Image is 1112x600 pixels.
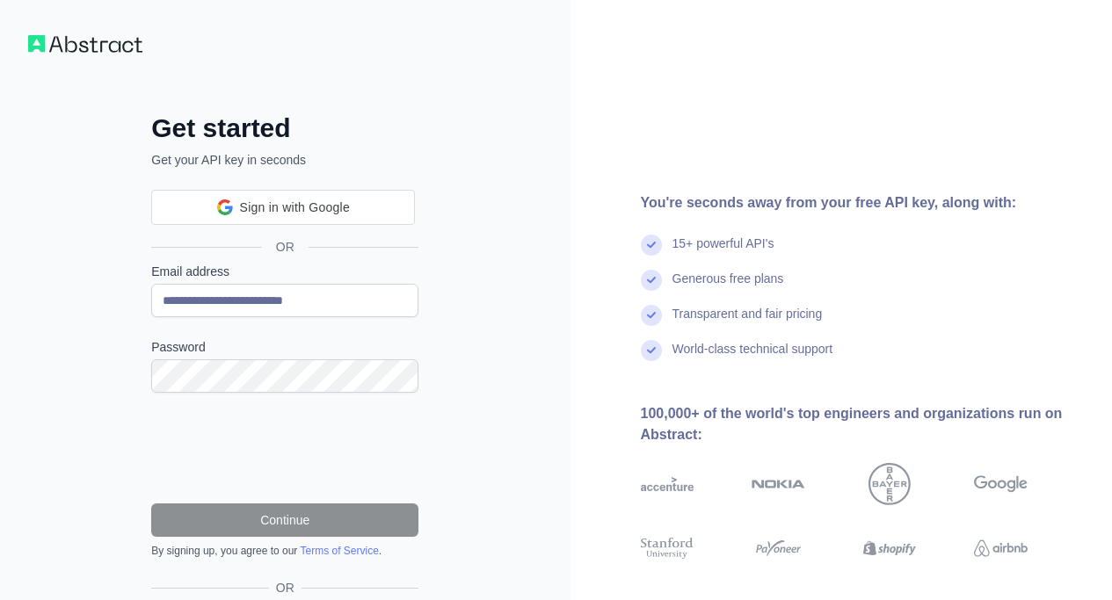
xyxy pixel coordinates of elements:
p: Get your API key in seconds [151,151,418,169]
div: You're seconds away from your free API key, along with: [641,192,1085,213]
h2: Get started [151,112,418,144]
span: Sign in with Google [240,199,350,217]
img: check mark [641,340,662,361]
img: stanford university [641,535,694,561]
div: World-class technical support [672,340,833,375]
img: google [974,463,1028,505]
div: 100,000+ of the world's top engineers and organizations run on Abstract: [641,403,1085,445]
div: Transparent and fair pricing [672,305,823,340]
iframe: reCAPTCHA [151,414,418,482]
div: Sign in with Google [151,190,415,225]
img: check mark [641,270,662,291]
label: Password [151,338,418,356]
img: nokia [752,463,805,505]
a: Terms of Service [300,545,378,557]
img: payoneer [752,535,805,561]
img: check mark [641,305,662,326]
img: airbnb [974,535,1028,561]
img: shopify [863,535,917,561]
img: bayer [869,463,911,505]
span: OR [269,579,302,596]
div: By signing up, you agree to our . [151,544,418,558]
div: 15+ powerful API's [672,235,774,270]
span: OR [262,238,309,256]
button: Continue [151,503,418,537]
img: Workflow [28,35,142,53]
div: Generous free plans [672,270,784,305]
label: Email address [151,263,418,280]
img: accenture [641,463,694,505]
img: check mark [641,235,662,256]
